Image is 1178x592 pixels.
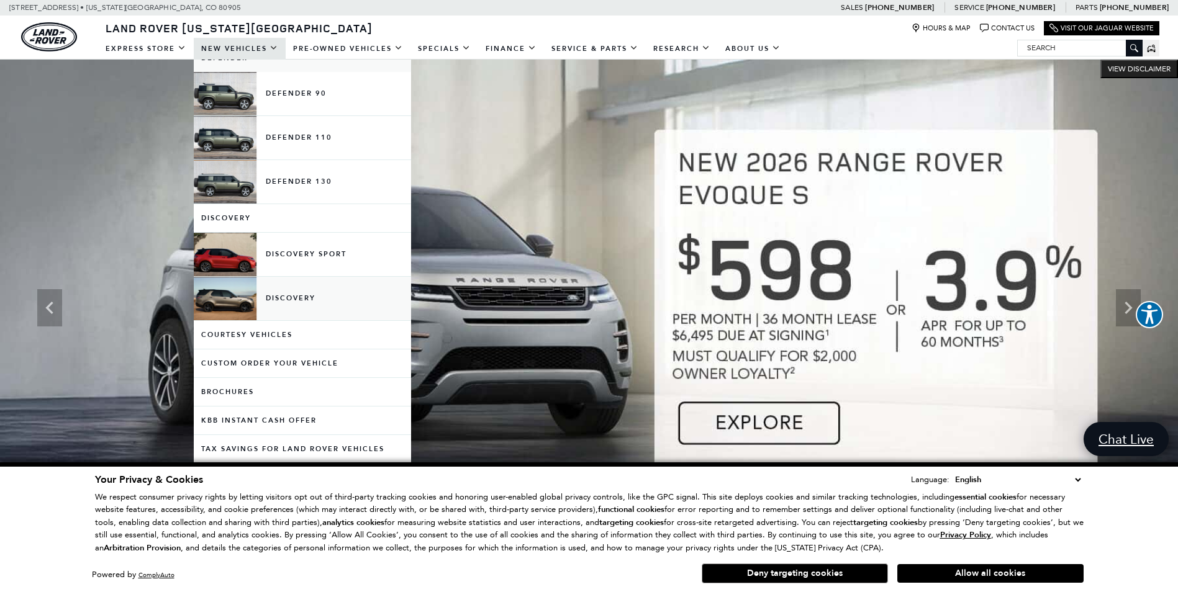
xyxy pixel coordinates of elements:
div: Powered by [92,571,174,579]
a: Visit Our Jaguar Website [1049,24,1154,33]
a: Brochures [194,378,411,406]
strong: essential cookies [954,491,1017,503]
a: Land Rover [US_STATE][GEOGRAPHIC_DATA] [98,20,380,35]
a: Pre-Owned Vehicles [286,38,410,60]
a: ComplyAuto [138,571,174,579]
a: Contact Us [980,24,1035,33]
button: Deny targeting cookies [702,563,888,583]
a: [PHONE_NUMBER] [865,2,934,12]
div: Next [1116,289,1141,326]
a: Chat Live [1084,422,1169,456]
a: New Vehicles [194,38,286,60]
a: land-rover [21,22,77,52]
div: Language: [911,475,949,483]
a: Specials [410,38,478,60]
a: Tax Savings for Land Rover Vehicles [194,435,411,463]
strong: functional cookies [598,504,664,515]
button: Allow all cookies [897,564,1084,583]
strong: analytics cookies [322,517,384,528]
a: Hours & Map [912,24,971,33]
a: Discovery Sport [194,233,411,276]
button: VIEW DISCLAIMER [1100,60,1178,78]
a: Courtesy Vehicles [194,321,411,349]
a: Research [646,38,718,60]
a: [PHONE_NUMBER] [1100,2,1169,12]
button: Explore your accessibility options [1136,301,1163,328]
nav: Main Navigation [98,38,788,60]
u: Privacy Policy [940,529,991,540]
img: Land Rover [21,22,77,52]
span: Land Rover [US_STATE][GEOGRAPHIC_DATA] [106,20,373,35]
p: We respect consumer privacy rights by letting visitors opt out of third-party tracking cookies an... [95,491,1084,555]
a: Custom Order Your Vehicle [194,349,411,377]
strong: targeting cookies [599,517,664,528]
a: About Us [718,38,788,60]
a: [STREET_ADDRESS] • [US_STATE][GEOGRAPHIC_DATA], CO 80905 [9,3,241,12]
strong: Arbitration Provision [104,542,181,554]
a: KBB Instant Cash Offer [194,406,411,434]
span: Your Privacy & Cookies [95,473,203,487]
span: Parts [1076,3,1098,12]
strong: targeting cookies [853,517,918,528]
span: Sales [841,3,863,12]
a: Discovery [194,204,411,232]
div: Previous [37,289,62,326]
span: Service [954,3,984,12]
aside: Accessibility Help Desk [1136,301,1163,331]
a: Defender 130 [194,160,411,204]
a: [PHONE_NUMBER] [986,2,1055,12]
input: Search [1018,40,1142,55]
a: Defender 110 [194,116,411,159]
a: Service & Parts [544,38,646,60]
span: VIEW DISCLAIMER [1108,64,1171,74]
select: Language Select [952,473,1084,487]
a: EXPRESS STORE [98,38,194,60]
a: Defender 90 [194,72,411,115]
a: Finance [478,38,544,60]
a: Discovery [194,277,411,320]
span: Chat Live [1092,431,1160,447]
